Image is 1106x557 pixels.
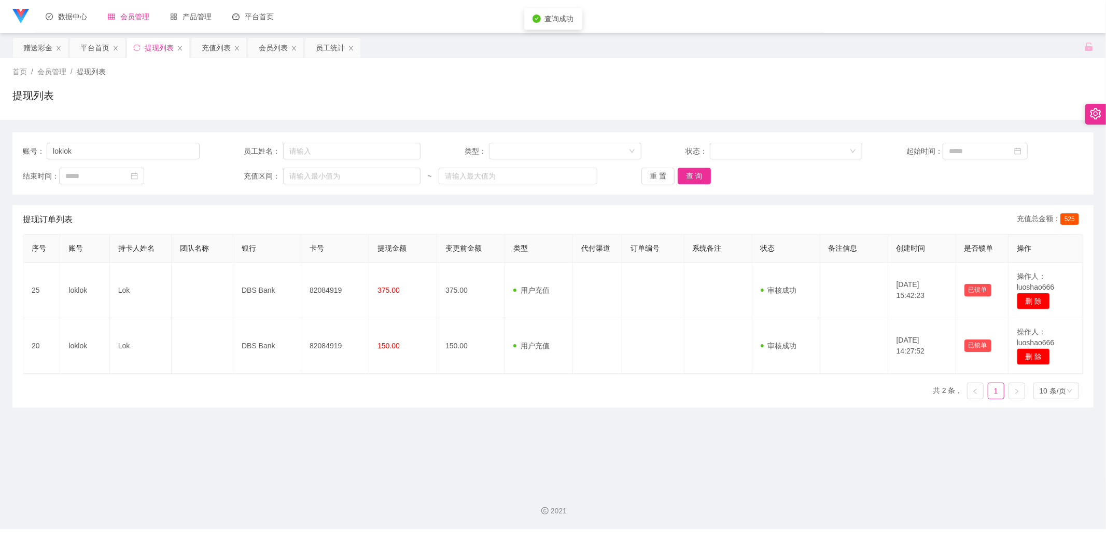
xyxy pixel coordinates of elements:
[348,45,354,51] i: 图标: close
[377,244,407,252] span: 提现金额
[906,146,943,157] span: 起始时间：
[533,15,541,23] i: icon: check-circle
[47,143,200,159] input: 请输入
[988,383,1004,399] li: 1
[1017,293,1050,309] button: 删 除
[71,67,73,76] span: /
[1017,244,1031,252] span: 操作
[377,286,400,294] span: 375.00
[850,148,856,155] i: 图标: down
[108,12,149,21] span: 会员管理
[23,171,59,182] span: 结束时间：
[118,244,155,252] span: 持卡人姓名
[1009,383,1025,399] li: 下一页
[170,12,212,21] span: 产品管理
[641,168,675,184] button: 重 置
[32,244,46,252] span: 序号
[377,342,400,350] span: 150.00
[259,38,288,58] div: 会员列表
[177,45,183,51] i: 图标: close
[1017,348,1050,365] button: 删 除
[421,171,439,182] span: ~
[967,383,984,399] li: 上一页
[629,148,635,155] i: 图标: down
[46,13,53,20] i: 图标: check-circle-o
[316,38,345,58] div: 员工统计
[545,15,574,23] span: 查询成功
[80,38,109,58] div: 平台首页
[964,284,991,296] button: 已锁单
[972,388,978,395] i: 图标: left
[244,171,283,182] span: 充值区间：
[145,38,174,58] div: 提现列表
[242,244,256,252] span: 银行
[1090,108,1101,119] i: 图标: setting
[233,318,301,374] td: DBS Bank
[1017,328,1054,347] span: 操作人：luoshao666
[888,263,956,318] td: [DATE] 15:42:23
[23,263,60,318] td: 25
[77,67,106,76] span: 提现列表
[1017,213,1083,226] div: 充值总金额：
[283,143,421,159] input: 请输入
[12,9,29,23] img: logo.9652507e.png
[113,45,119,51] i: 图标: close
[60,263,109,318] td: loklok
[23,213,73,226] span: 提现订单列表
[12,88,54,103] h1: 提现列表
[68,244,83,252] span: 账号
[110,318,172,374] td: Lok
[513,286,550,294] span: 用户充值
[23,38,52,58] div: 赠送彩金
[897,244,926,252] span: 创建时间
[437,318,505,374] td: 150.00
[55,45,62,51] i: 图标: close
[310,244,324,252] span: 卡号
[1040,383,1066,399] div: 10 条/页
[513,342,550,350] span: 用户充值
[964,244,993,252] span: 是否锁单
[437,263,505,318] td: 375.00
[37,67,66,76] span: 会员管理
[541,507,549,514] i: 图标: copyright
[631,244,660,252] span: 订单编号
[1017,272,1054,291] span: 操作人：luoshao666
[233,263,301,318] td: DBS Bank
[291,45,297,51] i: 图标: close
[1060,213,1079,225] span: 525
[31,67,33,76] span: /
[60,318,109,374] td: loklok
[46,12,87,21] span: 数据中心
[685,146,710,157] span: 状态：
[829,244,858,252] span: 备注信息
[1067,388,1073,395] i: 图标: down
[110,263,172,318] td: Lok
[23,146,47,157] span: 账号：
[301,263,369,318] td: 82084919
[581,244,610,252] span: 代付渠道
[1014,147,1021,155] i: 图标: calendar
[133,44,141,51] i: 图标: sync
[1014,388,1020,395] i: 图标: right
[761,244,775,252] span: 状态
[8,506,1098,517] div: 2021
[12,67,27,76] span: 首页
[888,318,956,374] td: [DATE] 14:27:52
[131,172,138,180] i: 图标: calendar
[933,383,963,399] li: 共 2 条，
[988,383,1004,399] a: 1
[23,318,60,374] td: 20
[244,146,283,157] span: 员工姓名：
[1084,42,1094,51] i: 图标: unlock
[202,38,231,58] div: 充值列表
[465,146,489,157] span: 类型：
[283,168,421,184] input: 请输入最小值为
[180,244,209,252] span: 团队名称
[513,244,528,252] span: 类型
[678,168,711,184] button: 查 询
[108,13,115,20] i: 图标: table
[301,318,369,374] td: 82084919
[234,45,240,51] i: 图标: close
[693,244,722,252] span: 系统备注
[445,244,482,252] span: 变更前金额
